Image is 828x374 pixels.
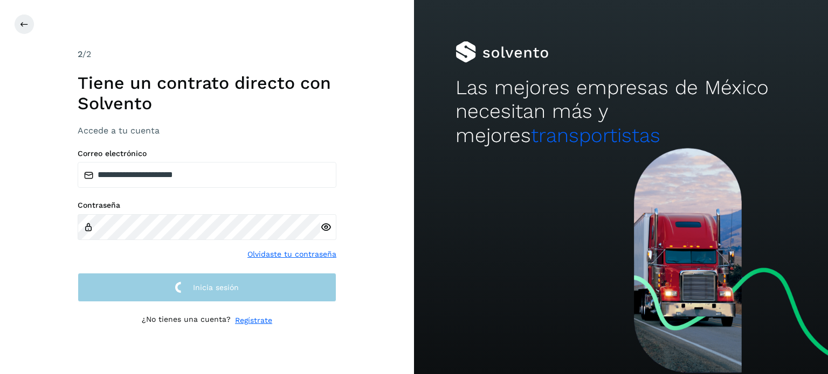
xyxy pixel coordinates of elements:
div: /2 [78,48,336,61]
span: Inicia sesión [193,284,239,291]
a: Regístrate [235,315,272,326]
p: ¿No tienes una cuenta? [142,315,231,326]
span: 2 [78,49,82,59]
label: Contraseña [78,201,336,210]
span: transportistas [531,124,660,147]
h1: Tiene un contrato directo con Solvento [78,73,336,114]
a: Olvidaste tu contraseña [247,249,336,260]
button: Inicia sesión [78,273,336,302]
h3: Accede a tu cuenta [78,125,336,136]
h2: Las mejores empresas de México necesitan más y mejores [456,76,786,147]
label: Correo electrónico [78,149,336,158]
